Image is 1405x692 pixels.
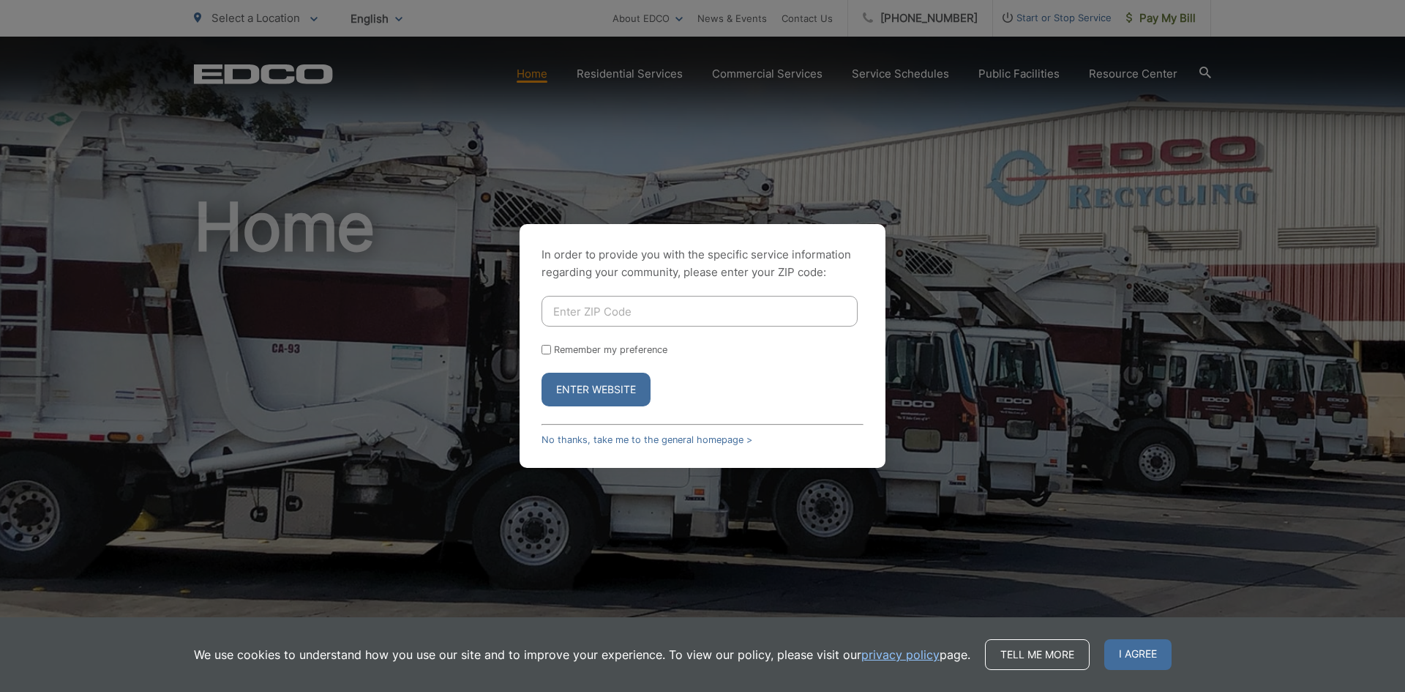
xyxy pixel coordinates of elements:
[542,373,651,406] button: Enter Website
[861,646,940,663] a: privacy policy
[542,246,863,281] p: In order to provide you with the specific service information regarding your community, please en...
[554,344,667,355] label: Remember my preference
[542,296,858,327] input: Enter ZIP Code
[985,639,1090,670] a: Tell me more
[542,434,752,445] a: No thanks, take me to the general homepage >
[194,646,970,663] p: We use cookies to understand how you use our site and to improve your experience. To view our pol...
[1104,639,1172,670] span: I agree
